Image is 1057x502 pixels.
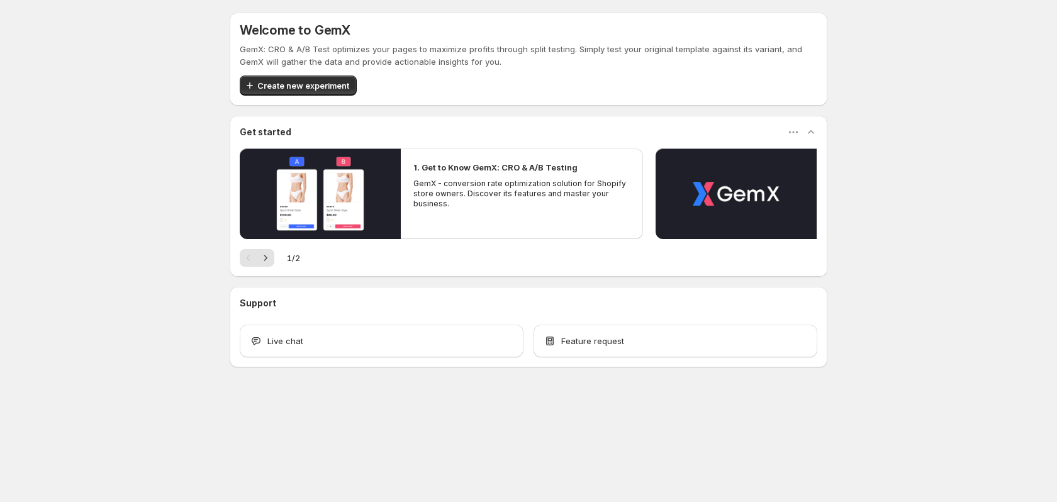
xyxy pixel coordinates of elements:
h2: 1. Get to Know GemX: CRO & A/B Testing [413,161,578,174]
p: GemX - conversion rate optimization solution for Shopify store owners. Discover its features and ... [413,179,630,209]
button: Play video [240,148,401,239]
span: Create new experiment [257,79,349,92]
button: Create new experiment [240,75,357,96]
h3: Get started [240,126,291,138]
p: GemX: CRO & A/B Test optimizes your pages to maximize profits through split testing. Simply test ... [240,43,817,68]
nav: Pagination [240,249,274,267]
button: Next [257,249,274,267]
button: Play video [656,148,817,239]
span: Live chat [267,335,303,347]
span: Feature request [561,335,624,347]
h5: Welcome to GemX [240,23,350,38]
h3: Support [240,297,276,310]
span: 1 / 2 [287,252,300,264]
